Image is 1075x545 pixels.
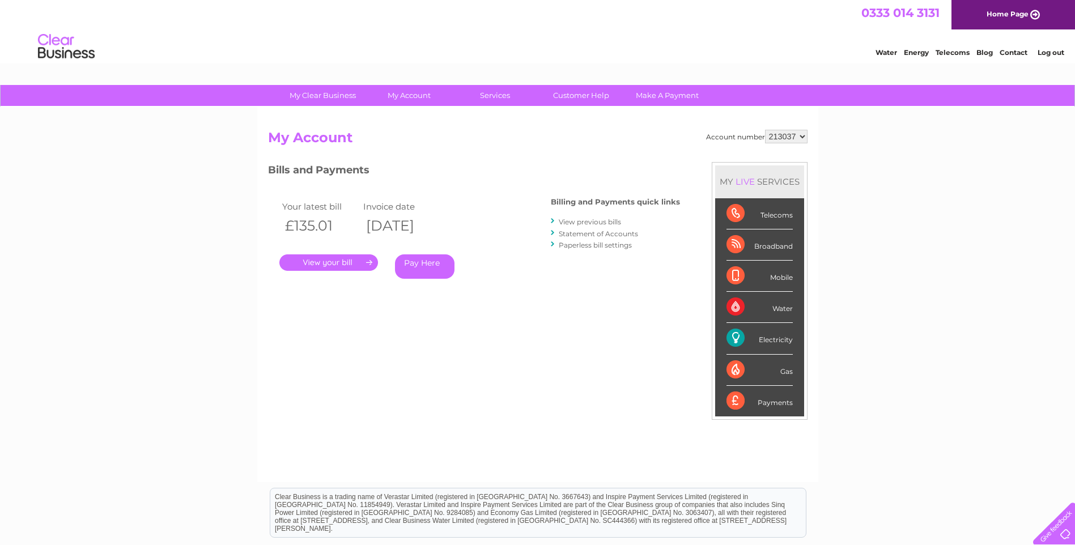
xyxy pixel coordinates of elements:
[395,254,454,279] a: Pay Here
[621,85,714,106] a: Make A Payment
[904,48,929,57] a: Energy
[976,48,993,57] a: Blog
[715,165,804,198] div: MY SERVICES
[551,198,680,206] h4: Billing and Payments quick links
[268,130,808,151] h2: My Account
[279,199,361,214] td: Your latest bill
[559,241,632,249] a: Paperless bill settings
[448,85,542,106] a: Services
[726,261,793,292] div: Mobile
[726,229,793,261] div: Broadband
[279,214,361,237] th: £135.01
[726,323,793,354] div: Electricity
[268,162,680,182] h3: Bills and Payments
[726,198,793,229] div: Telecoms
[360,199,442,214] td: Invoice date
[726,292,793,323] div: Water
[861,6,940,20] a: 0333 014 3131
[726,386,793,416] div: Payments
[726,355,793,386] div: Gas
[706,130,808,143] div: Account number
[362,85,456,106] a: My Account
[37,29,95,64] img: logo.png
[876,48,897,57] a: Water
[936,48,970,57] a: Telecoms
[534,85,628,106] a: Customer Help
[276,85,369,106] a: My Clear Business
[270,6,806,55] div: Clear Business is a trading name of Verastar Limited (registered in [GEOGRAPHIC_DATA] No. 3667643...
[279,254,378,271] a: .
[1000,48,1027,57] a: Contact
[733,176,757,187] div: LIVE
[1038,48,1064,57] a: Log out
[559,229,638,238] a: Statement of Accounts
[559,218,621,226] a: View previous bills
[360,214,442,237] th: [DATE]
